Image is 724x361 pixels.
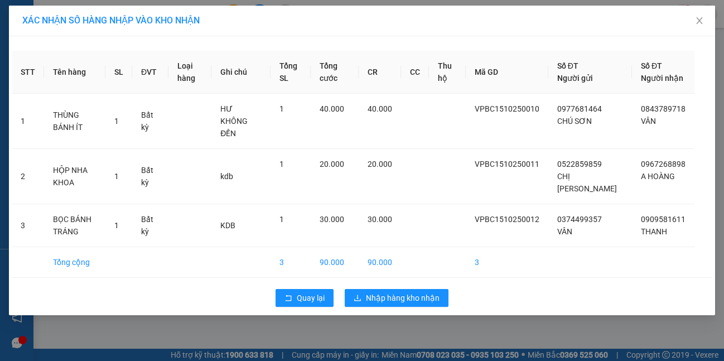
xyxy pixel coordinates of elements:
td: THÙNG BÁNH ÍT [44,94,105,149]
th: Ghi chú [211,51,270,94]
span: rollback [284,294,292,303]
span: HƯ KHÔNG ĐỀN [220,104,248,138]
td: 3 [466,247,548,278]
td: Tổng cộng [44,247,105,278]
td: HỘP NHA KHOA [44,149,105,204]
span: CHỊ [PERSON_NAME] [557,172,617,193]
span: Quay lại [297,292,325,304]
span: Nhập hàng kho nhận [366,292,440,304]
span: Số ĐT [641,61,662,70]
span: VÂN [557,227,572,236]
th: STT [12,51,44,94]
span: 1 [114,221,119,230]
span: XÁC NHẬN SỐ HÀNG NHẬP VÀO KHO NHẬN [22,15,200,26]
td: 3 [12,204,44,247]
th: Tổng SL [271,51,311,94]
span: 40.000 [368,104,392,113]
button: Close [684,6,715,37]
span: Người gửi [557,74,593,83]
span: 0977681464 [557,104,602,113]
span: VÂN [641,117,656,126]
span: A HOÀNG [641,172,675,181]
th: ĐVT [132,51,168,94]
span: 1 [279,215,284,224]
th: Tổng cước [311,51,359,94]
span: 20.000 [368,160,392,169]
button: rollbackQuay lại [276,289,334,307]
td: 2 [12,149,44,204]
td: 3 [271,247,311,278]
th: Thu hộ [429,51,466,94]
span: 20.000 [320,160,344,169]
span: VPBC1510250011 [475,160,539,169]
span: KDB [220,221,235,230]
td: Bất kỳ [132,204,168,247]
td: BỌC BÁNH TRÁNG [44,204,105,247]
th: CR [359,51,401,94]
td: 90.000 [359,247,401,278]
span: 0967268898 [641,160,686,169]
th: Loại hàng [168,51,211,94]
span: 0374499357 [557,215,602,224]
th: SL [105,51,132,94]
span: VPBC1510250010 [475,104,539,113]
span: 30.000 [368,215,392,224]
th: CC [401,51,429,94]
span: download [354,294,361,303]
span: 1 [279,160,284,169]
span: kdb [220,172,233,181]
span: close [695,16,704,25]
span: THANH [641,227,667,236]
td: Bất kỳ [132,94,168,149]
span: Số ĐT [557,61,578,70]
th: Tên hàng [44,51,105,94]
span: VPBC1510250012 [475,215,539,224]
span: 30.000 [320,215,344,224]
span: Người nhận [641,74,683,83]
button: downloadNhập hàng kho nhận [345,289,448,307]
td: 1 [12,94,44,149]
span: 40.000 [320,104,344,113]
span: 0522859859 [557,160,602,169]
th: Mã GD [466,51,548,94]
span: CHÚ SƠN [557,117,592,126]
td: Bất kỳ [132,149,168,204]
span: 1 [114,117,119,126]
span: 0843789718 [641,104,686,113]
span: 1 [279,104,284,113]
td: 90.000 [311,247,359,278]
span: 1 [114,172,119,181]
span: 0909581611 [641,215,686,224]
